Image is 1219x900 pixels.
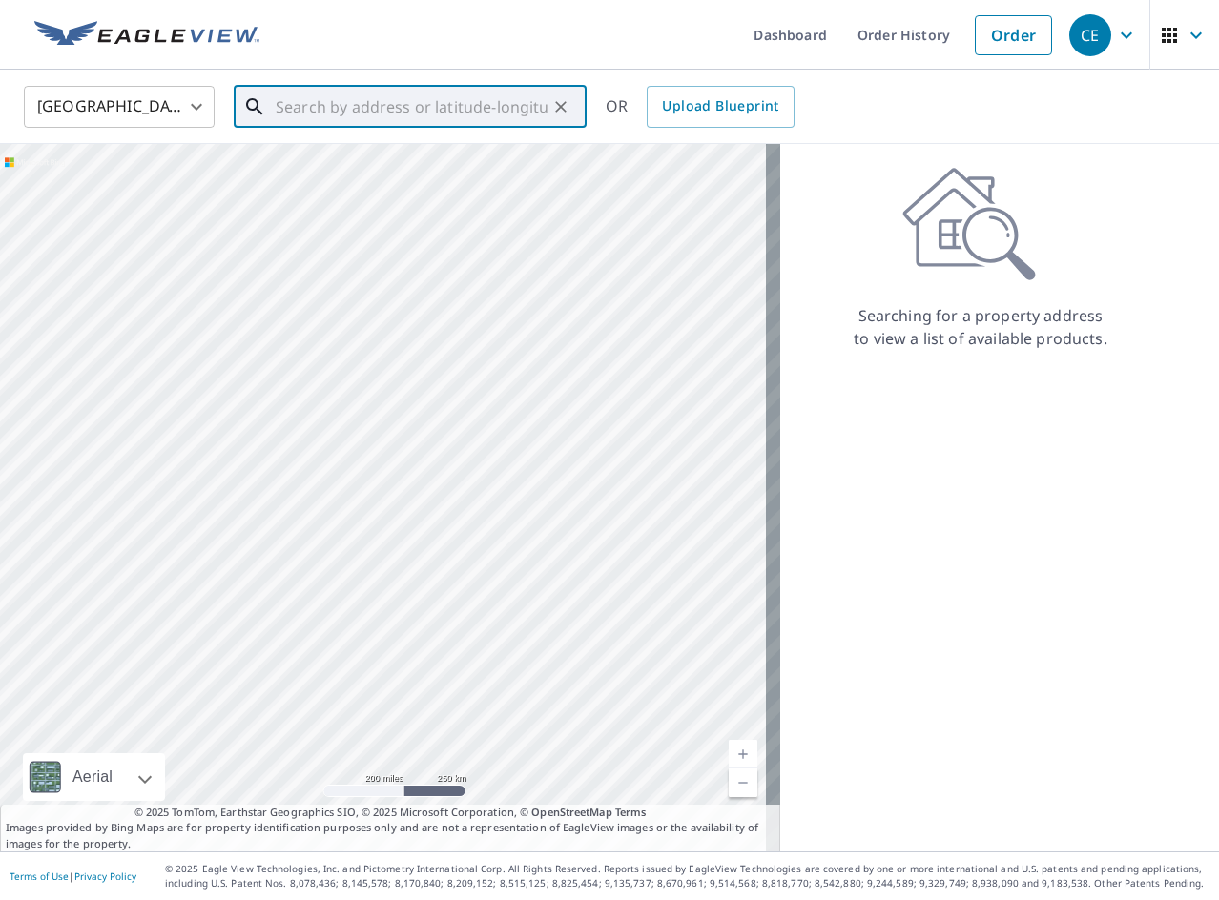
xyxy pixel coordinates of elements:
[10,869,69,883] a: Terms of Use
[662,94,778,118] span: Upload Blueprint
[647,86,794,128] a: Upload Blueprint
[24,80,215,133] div: [GEOGRAPHIC_DATA]
[67,753,118,801] div: Aerial
[531,805,611,819] a: OpenStreetMap
[548,93,574,120] button: Clear
[853,304,1108,350] p: Searching for a property address to view a list of available products.
[615,805,647,819] a: Terms
[10,870,136,882] p: |
[23,753,165,801] div: Aerial
[165,862,1209,890] p: © 2025 Eagle View Technologies, Inc. and Pictometry International Corp. All Rights Reserved. Repo...
[729,768,757,797] a: Current Level 5, Zoom Out
[34,21,259,50] img: EV Logo
[606,86,795,128] div: OR
[975,15,1052,55] a: Order
[276,80,548,133] input: Search by address or latitude-longitude
[74,869,136,883] a: Privacy Policy
[1069,14,1111,56] div: CE
[134,805,647,821] span: © 2025 TomTom, Earthstar Geographics SIO, © 2025 Microsoft Corporation, ©
[729,740,757,768] a: Current Level 5, Zoom In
